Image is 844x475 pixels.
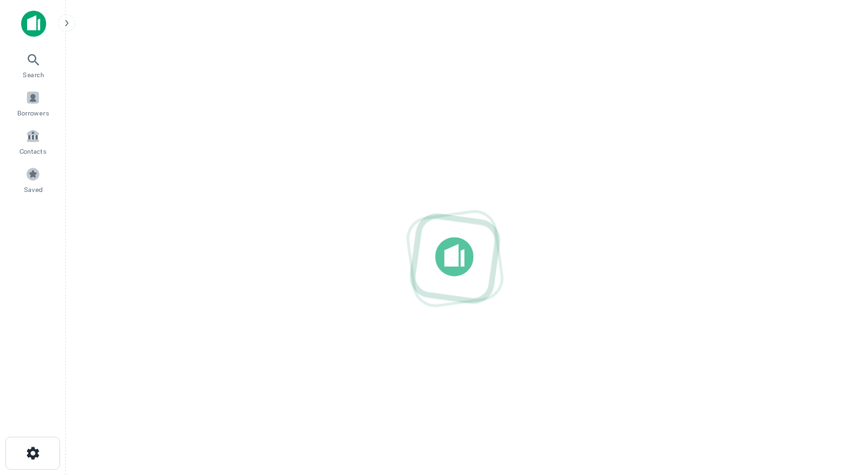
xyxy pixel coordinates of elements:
[4,47,62,82] a: Search
[20,146,46,156] span: Contacts
[22,69,44,80] span: Search
[21,11,46,37] img: capitalize-icon.png
[4,85,62,121] a: Borrowers
[24,184,43,195] span: Saved
[778,369,844,433] iframe: Chat Widget
[17,108,49,118] span: Borrowers
[4,123,62,159] a: Contacts
[4,162,62,197] a: Saved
